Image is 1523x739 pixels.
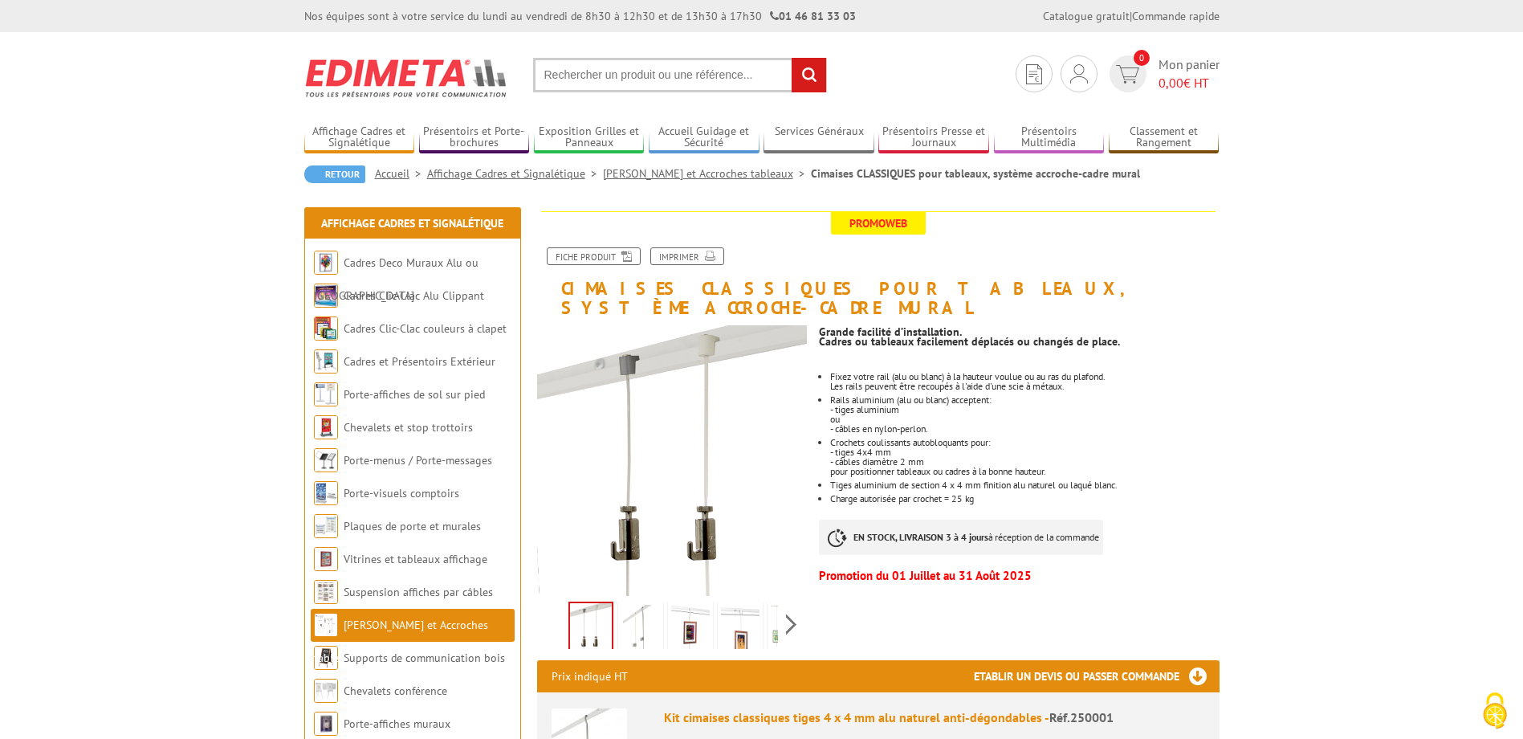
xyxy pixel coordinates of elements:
[534,125,645,151] a: Exposition Grilles et Panneaux
[830,438,1219,447] p: Crochets coulissants autobloquants pour:
[314,613,338,637] img: Cimaises et Accroches tableaux
[771,605,809,655] img: 250014_rail_alu_horizontal_tiges_cables.jpg
[1106,55,1220,92] a: devis rapide 0 Mon panier 0,00€ HT
[819,337,1219,346] p: Cadres ou tableaux facilement déplacés ou changés de place.
[830,457,1219,467] p: - câbles diamètre 2 mm
[1134,50,1150,66] span: 0
[1026,64,1042,84] img: devis rapide
[547,247,641,265] a: Fiche produit
[1049,709,1114,725] span: Réf.250001
[770,9,856,23] strong: 01 46 81 33 03
[1109,125,1220,151] a: Classement et Rangement
[314,481,338,505] img: Porte-visuels comptoirs
[344,288,484,303] a: Cadres Clic-Clac Alu Clippant
[830,405,1219,414] p: - tiges aluminium
[375,166,427,181] a: Accueil
[1159,55,1220,92] span: Mon panier
[314,514,338,538] img: Plaques de porte et murales
[344,354,495,369] a: Cadres et Présentoirs Extérieur
[344,519,481,533] a: Plaques de porte et murales
[878,125,989,151] a: Présentoirs Presse et Journaux
[314,712,338,736] img: Porte-affiches muraux
[819,520,1103,555] p: à réception de la commande
[830,480,1219,490] li: Tiges aluminium de section 4 x 4 mm finition alu naturel ou laqué blanc.
[344,321,507,336] a: Cadres Clic-Clac couleurs à clapet
[570,603,612,653] img: 250004_250003_kit_cimaise_cable_nylon_perlon.jpg
[649,125,759,151] a: Accueil Guidage et Sécurité
[671,605,710,655] img: cimaises_classiques_pour_tableaux_systeme_accroche_cadre_250001_1bis.jpg
[537,325,808,596] img: 250004_250003_kit_cimaise_cable_nylon_perlon.jpg
[304,48,509,108] img: Edimeta
[314,251,338,275] img: Cadres Deco Muraux Alu ou Bois
[344,651,505,665] a: Supports de communication bois
[1475,691,1515,731] img: Cookies (fenêtre modale)
[1043,9,1130,23] a: Catalogue gratuit
[1043,8,1220,24] div: |
[784,611,799,638] span: Next
[314,255,478,303] a: Cadres Deco Muraux Alu ou [GEOGRAPHIC_DATA]
[344,684,447,698] a: Chevalets conférence
[1467,684,1523,739] button: Cookies (fenêtre modale)
[830,395,1219,405] p: Rails aluminium (alu ou blanc) acceptent:
[830,447,1219,457] p: - tiges 4x4 mm
[344,585,493,599] a: Suspension affiches par câbles
[419,125,530,151] a: Présentoirs et Porte-brochures
[764,125,874,151] a: Services Généraux
[344,552,487,566] a: Vitrines et tableaux affichage
[344,717,450,731] a: Porte-affiches muraux
[314,382,338,406] img: Porte-affiches de sol sur pied
[792,58,826,92] input: rechercher
[830,467,1219,476] p: pour positionner tableaux ou cadres à la bonne hauteur.
[1132,9,1220,23] a: Commande rapide
[314,618,488,665] a: [PERSON_NAME] et Accroches tableaux
[721,605,759,655] img: cimaises_classiques_pour_tableaux_systeme_accroche_cadre_250001_4bis.jpg
[830,414,1219,424] p: ou
[314,679,338,703] img: Chevalets conférence
[830,382,1219,391] p: Les rails peuvent être recoupés à l'aide d'une scie à métaux.
[603,166,811,181] a: [PERSON_NAME] et Accroches tableaux
[1070,64,1088,84] img: devis rapide
[811,165,1140,182] li: Cimaises CLASSIQUES pour tableaux, système accroche-cadre mural
[819,571,1219,581] p: Promotion du 01 Juillet au 31 Août 2025
[304,125,415,151] a: Affichage Cadres et Signalétique
[314,580,338,604] img: Suspension affiches par câbles
[621,605,660,655] img: 250001_250002_kit_cimaise_accroche_anti_degondable.jpg
[830,372,1219,382] p: Fixez votre rail (alu ou blanc) à la hauteur voulue ou au ras du plafond.
[664,708,1205,727] div: Kit cimaises classiques tiges 4 x 4 mm alu naturel anti-dégondables -
[344,486,459,500] a: Porte-visuels comptoirs
[1159,75,1183,91] span: 0,00
[830,494,1219,504] li: Charge autorisée par crochet = 25 kg
[533,58,827,92] input: Rechercher un produit ou une référence...
[344,420,473,435] a: Chevalets et stop trottoirs
[819,327,1219,337] p: Grande facilité d’installation.
[1159,74,1220,92] span: € HT
[831,212,926,235] span: Promoweb
[314,415,338,439] img: Chevalets et stop trottoirs
[314,448,338,472] img: Porte-menus / Porte-messages
[830,424,1219,434] p: - câbles en nylon-perlon.
[650,247,724,265] a: Imprimer
[344,387,485,402] a: Porte-affiches de sol sur pied
[1116,65,1139,84] img: devis rapide
[344,453,492,467] a: Porte-menus / Porte-messages
[314,316,338,341] img: Cadres Clic-Clac couleurs à clapet
[853,531,988,543] strong: EN STOCK, LIVRAISON 3 à 4 jours
[994,125,1105,151] a: Présentoirs Multimédia
[321,216,503,231] a: Affichage Cadres et Signalétique
[552,660,628,692] p: Prix indiqué HT
[304,165,365,183] a: Retour
[974,660,1220,692] h3: Etablir un devis ou passer commande
[304,8,856,24] div: Nos équipes sont à votre service du lundi au vendredi de 8h30 à 12h30 et de 13h30 à 17h30
[314,349,338,374] img: Cadres et Présentoirs Extérieur
[427,166,603,181] a: Affichage Cadres et Signalétique
[314,547,338,571] img: Vitrines et tableaux affichage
